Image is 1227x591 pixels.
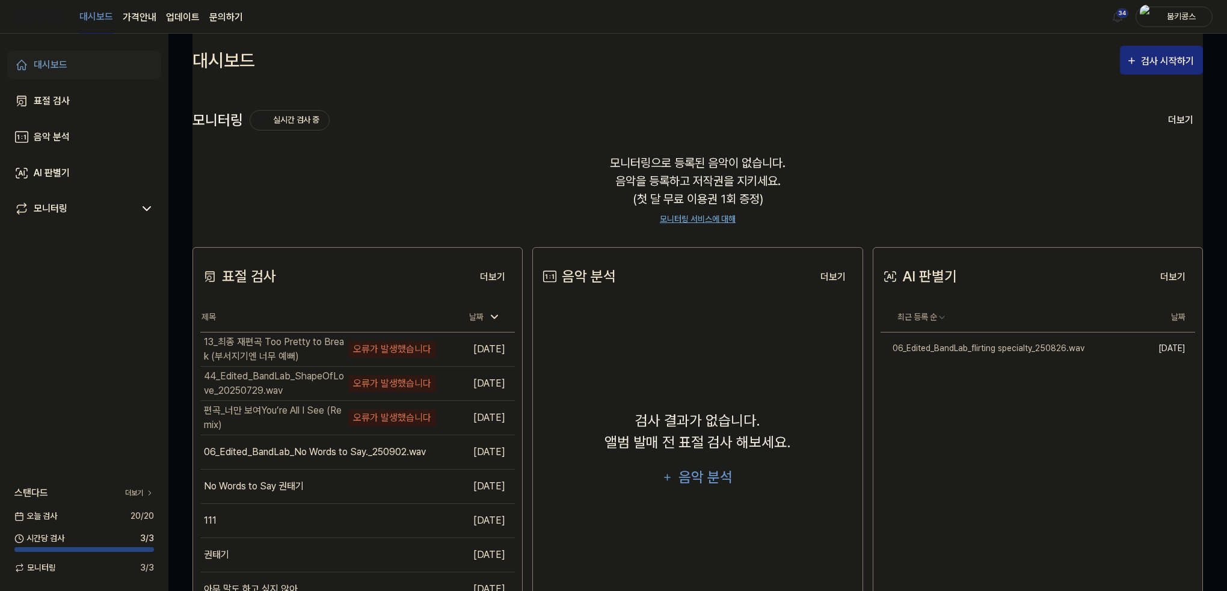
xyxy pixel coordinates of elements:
[436,435,515,469] td: [DATE]
[34,130,70,144] div: 음악 분석
[34,58,67,72] div: 대시보드
[348,409,436,426] div: 오류가 발생했습니다
[34,94,70,108] div: 표절 검사
[14,510,57,522] span: 오늘 검사
[14,562,56,574] span: 모니터링
[1125,303,1195,332] th: 날짜
[204,513,217,528] div: 111
[348,341,436,358] div: 오류가 발생했습니다
[140,562,154,574] span: 3 / 3
[1110,10,1125,24] img: 알림
[348,375,436,392] div: 오류가 발생했습니다
[436,400,515,435] td: [DATE]
[470,265,515,289] button: 더보기
[166,10,200,25] a: 업데이트
[7,159,161,188] a: AI 판별기
[123,10,156,25] button: 가격안내
[436,366,515,400] td: [DATE]
[192,139,1203,240] div: 모니터링으로 등록된 음악이 없습니다. 음악을 등록하고 저작권을 지키세요. (첫 달 무료 이용권 1회 증정)
[811,265,855,289] button: 더보기
[250,110,330,130] button: 실시간 검사 중
[1140,5,1154,29] img: profile
[131,510,154,522] span: 20 / 20
[1116,8,1128,18] div: 34
[436,503,515,537] td: [DATE]
[204,403,346,432] div: 편곡_너만 보여You’re All I See (Remix)
[14,532,64,545] span: 시간당 검사
[1120,46,1203,75] button: 검사 시작하기
[7,51,161,79] a: 대시보드
[204,548,229,562] div: 권태기
[1141,54,1197,69] div: 검사 시작하기
[464,307,505,327] div: 날짜
[204,369,346,398] div: 44_Edited_BandLab_ShapeOfLove_20250729.wav
[192,46,255,75] div: 대시보드
[1158,10,1205,23] div: 붐키콩스
[881,342,1084,355] div: 06_Edited_BandLab_flirting specialty_250826.wav
[192,110,330,130] div: 모니터링
[14,201,135,216] a: 모니터링
[204,479,304,494] div: No Words to Say 권태기
[34,166,70,180] div: AI 판별기
[881,332,1125,364] a: 06_Edited_BandLab_flirting specialty_250826.wav
[209,10,243,25] a: 문의하기
[256,115,266,125] img: monitoring Icon
[79,1,113,34] a: 대시보드
[34,201,67,216] div: 모니터링
[140,532,154,545] span: 3 / 3
[1125,332,1195,364] td: [DATE]
[7,123,161,152] a: 음악 분석
[436,469,515,503] td: [DATE]
[881,266,957,287] div: AI 판별기
[204,335,346,364] div: 13_최종 재편곡 Too Pretty to Break (부서지기엔 너무 예뻐)
[1158,108,1203,133] button: 더보기
[1108,7,1127,26] button: 알림34
[200,303,436,332] th: 제목
[604,410,791,453] div: 검사 결과가 없습니다. 앨범 발매 전 표절 검사 해보세요.
[1151,265,1195,289] button: 더보기
[540,266,616,287] div: 음악 분석
[654,463,741,492] button: 음악 분석
[436,332,515,366] td: [DATE]
[7,87,161,115] a: 표절 검사
[1136,7,1213,27] button: profile붐키콩스
[436,537,515,572] td: [DATE]
[677,466,734,489] div: 음악 분석
[204,445,426,459] div: 06_Edited_BandLab_No Words to Say._250902.wav
[125,488,154,498] a: 더보기
[200,266,276,287] div: 표절 검사
[660,213,736,225] a: 모니터링 서비스에 대해
[14,486,48,500] span: 스탠다드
